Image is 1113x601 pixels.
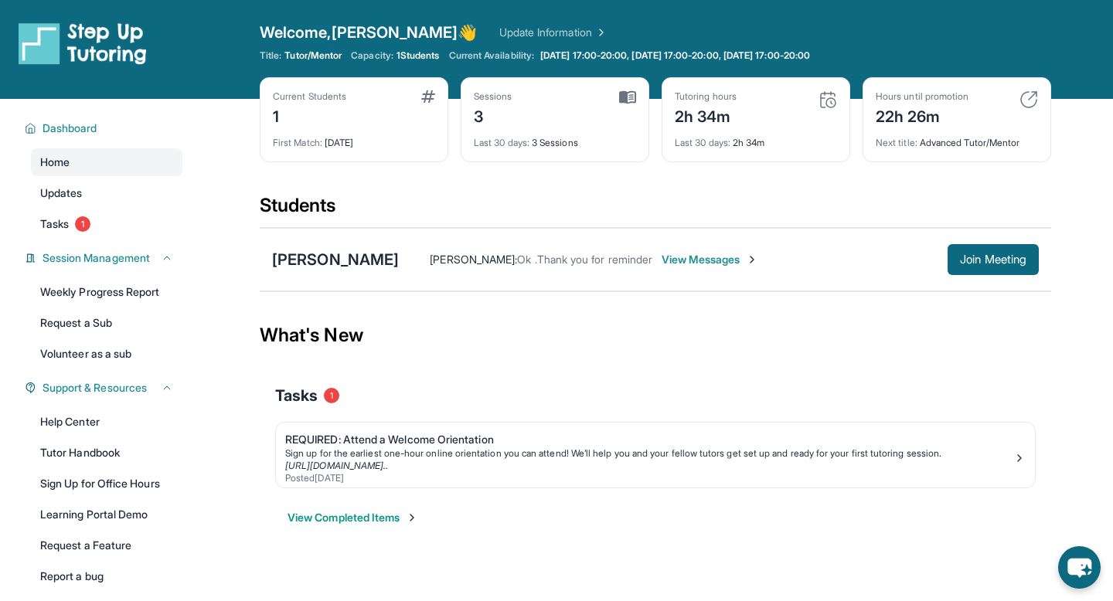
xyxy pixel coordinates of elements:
div: 2h 34m [675,127,837,149]
span: Tasks [40,216,69,232]
div: Hours until promotion [876,90,968,103]
span: Last 30 days : [675,137,730,148]
span: Updates [40,185,83,201]
button: Join Meeting [948,244,1039,275]
div: What's New [260,301,1051,369]
a: Home [31,148,182,176]
a: Tutor Handbook [31,439,182,467]
img: Chevron Right [592,25,608,40]
span: [PERSON_NAME] : [430,253,517,266]
a: Update Information [499,25,608,40]
span: 1 Students [397,49,440,62]
div: 2h 34m [675,103,737,127]
span: Home [40,154,70,170]
a: Request a Sub [31,309,182,337]
a: [URL][DOMAIN_NAME].. [285,460,388,471]
span: Session Management [43,250,150,266]
img: card [421,90,435,103]
a: Request a Feature [31,531,182,559]
span: Support & Resources [43,380,147,396]
button: Session Management [36,250,173,266]
a: Tasks1 [31,210,182,238]
a: [DATE] 17:00-20:00, [DATE] 17:00-20:00, [DATE] 17:00-20:00 [537,49,813,62]
span: Next title : [876,137,917,148]
span: Ok .Thank you for reminder [517,253,652,266]
span: 1 [324,388,339,403]
div: Advanced Tutor/Mentor [876,127,1038,149]
div: 22h 26m [876,103,968,127]
button: chat-button [1058,546,1101,589]
span: View Messages [662,252,758,267]
a: Learning Portal Demo [31,501,182,528]
div: 1 [273,103,346,127]
span: Welcome, [PERSON_NAME] 👋 [260,22,478,43]
span: Tutor/Mentor [284,49,342,62]
div: [PERSON_NAME] [272,249,399,270]
a: Report a bug [31,562,182,590]
button: View Completed Items [288,510,418,525]
span: Title: [260,49,281,62]
div: 3 [474,103,512,127]
span: Capacity: [351,49,393,62]
span: Join Meeting [960,255,1026,264]
div: [DATE] [273,127,435,149]
div: Sessions [474,90,512,103]
a: Sign Up for Office Hours [31,470,182,497]
div: Posted [DATE] [285,472,1013,484]
a: REQUIRED: Attend a Welcome OrientationSign up for the earliest one-hour online orientation you ca... [276,423,1035,487]
div: REQUIRED: Attend a Welcome Orientation [285,432,1013,447]
img: card [1019,90,1038,109]
span: Last 30 days : [474,137,529,148]
span: Current Availability: [449,49,534,62]
img: Chevron-Right [746,253,758,266]
div: 3 Sessions [474,127,636,149]
span: 1 [75,216,90,232]
span: Tasks [275,385,318,406]
div: Current Students [273,90,346,103]
img: logo [19,22,147,65]
div: Sign up for the earliest one-hour online orientation you can attend! We’ll help you and your fell... [285,447,1013,460]
a: Volunteer as a sub [31,340,182,368]
div: Tutoring hours [675,90,737,103]
a: Updates [31,179,182,207]
span: [DATE] 17:00-20:00, [DATE] 17:00-20:00, [DATE] 17:00-20:00 [540,49,810,62]
button: Support & Resources [36,380,173,396]
a: Help Center [31,408,182,436]
span: First Match : [273,137,322,148]
a: Weekly Progress Report [31,278,182,306]
img: card [619,90,636,104]
div: Students [260,193,1051,227]
button: Dashboard [36,121,173,136]
img: card [819,90,837,109]
span: Dashboard [43,121,97,136]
